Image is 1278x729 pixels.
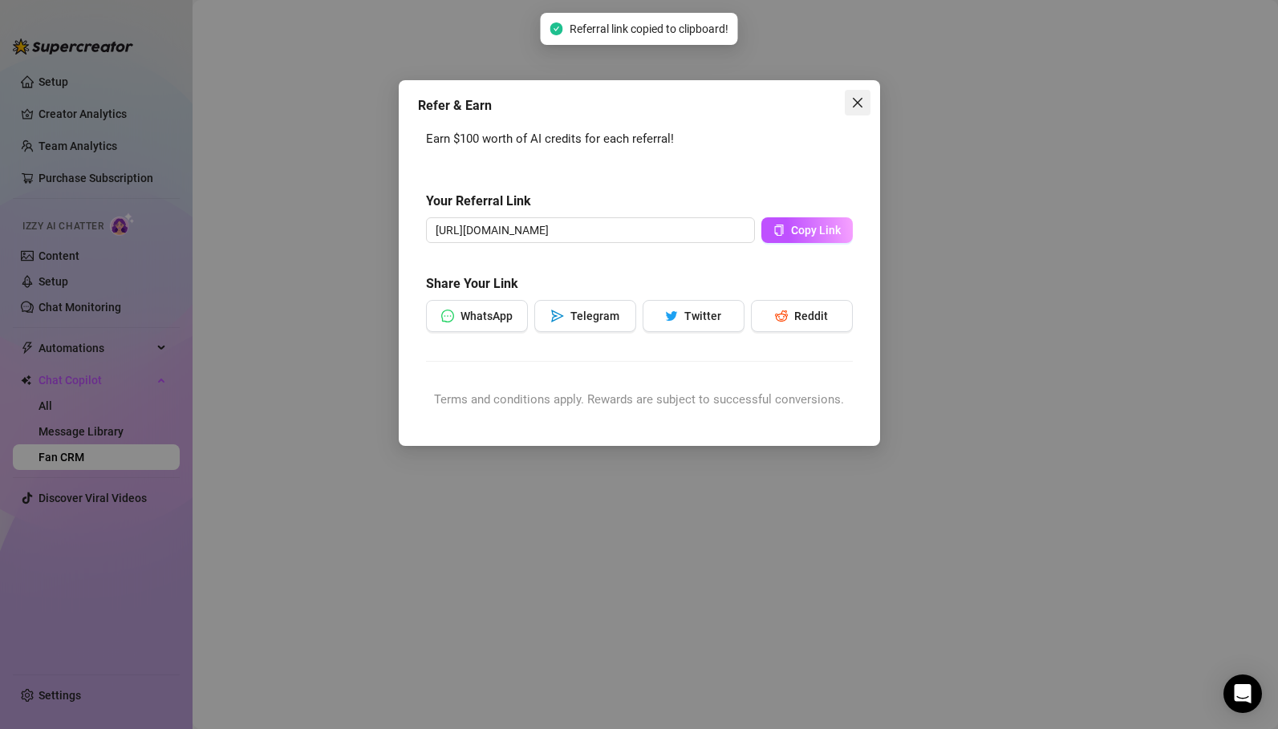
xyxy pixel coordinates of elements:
[441,310,454,322] span: message
[460,310,513,322] span: WhatsApp
[570,20,728,38] span: Referral link copied to clipboard!
[845,90,870,115] button: Close
[570,310,619,322] span: Telegram
[845,96,870,109] span: Close
[643,300,744,332] button: twitterTwitter
[791,224,841,237] span: Copy Link
[426,274,853,294] h5: Share Your Link
[426,130,853,149] div: Earn $100 worth of AI credits for each referral!
[426,391,853,410] div: Terms and conditions apply. Rewards are subject to successful conversions.
[551,310,564,322] span: send
[794,310,828,322] span: Reddit
[665,310,678,322] span: twitter
[684,310,721,322] span: Twitter
[426,192,853,211] h5: Your Referral Link
[550,22,563,35] span: check-circle
[773,225,785,236] span: copy
[775,310,788,322] span: reddit
[534,300,636,332] button: sendTelegram
[761,217,853,243] button: Copy Link
[418,96,861,115] div: Refer & Earn
[751,300,853,332] button: redditReddit
[1223,674,1262,713] div: Open Intercom Messenger
[426,300,528,332] button: messageWhatsApp
[851,96,864,109] span: close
